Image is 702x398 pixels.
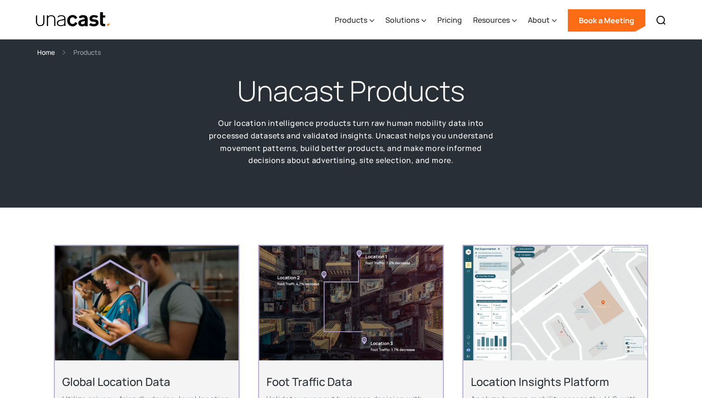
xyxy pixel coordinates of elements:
[473,14,510,26] div: Resources
[385,1,426,39] div: Solutions
[528,1,557,39] div: About
[237,72,465,110] h1: Unacast Products
[207,117,495,167] p: Our location intelligence products turn raw human mobility data into processed datasets and valid...
[471,374,639,389] h2: Location Insights Platform
[656,15,667,26] img: Search icon
[463,246,647,360] img: An image of the unacast UI. Shows a map of a pet supermarket along with relevant data in the side...
[335,1,374,39] div: Products
[335,14,367,26] div: Products
[266,374,435,389] h2: Foot Traffic Data
[528,14,550,26] div: About
[473,1,517,39] div: Resources
[259,246,442,360] img: An aerial view of a city block with foot traffic data and location data information
[62,374,231,389] h2: Global Location Data
[437,1,462,39] a: Pricing
[385,14,419,26] div: Solutions
[568,9,645,32] a: Book a Meeting
[37,47,55,58] a: Home
[73,47,101,58] div: Products
[35,12,111,28] a: home
[35,12,111,28] img: Unacast text logo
